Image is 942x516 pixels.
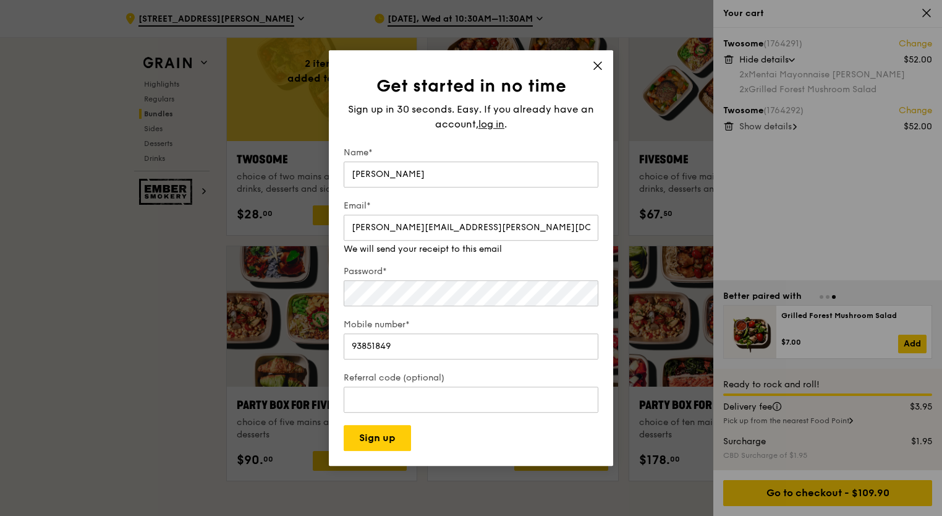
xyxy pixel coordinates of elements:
button: Sign up [344,425,411,451]
label: Email* [344,200,598,212]
label: Referral code (optional) [344,372,598,384]
label: Name* [344,147,598,159]
label: Password* [344,265,598,278]
span: log in [478,117,504,132]
span: . [504,118,507,130]
h1: Get started in no time [344,75,598,97]
label: Mobile number* [344,319,598,331]
span: Sign up in 30 seconds. Easy. If you already have an account, [348,103,594,130]
div: We will send your receipt to this email [344,243,598,256]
